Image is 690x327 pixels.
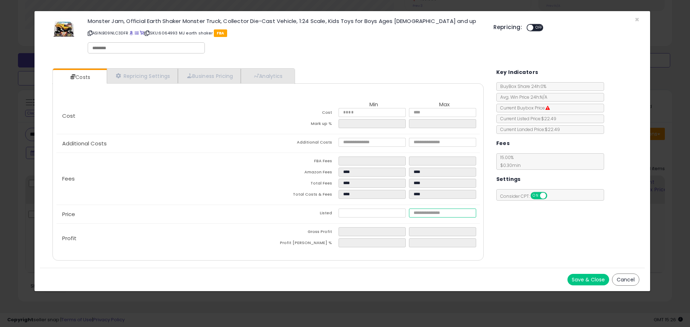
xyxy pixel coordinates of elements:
[497,154,521,168] span: 15.00 %
[268,190,339,201] td: Total Costs & Fees
[497,193,557,199] span: Consider CPT:
[409,102,479,108] th: Max
[497,162,521,168] span: $0.30 min
[635,14,639,25] span: ×
[612,274,639,286] button: Cancel
[56,176,268,182] p: Fees
[496,68,538,77] h5: Key Indicators
[107,69,178,83] a: Repricing Settings
[241,69,294,83] a: Analytics
[533,25,545,31] span: OFF
[497,105,550,111] span: Current Buybox Price:
[497,83,546,89] span: BuyBox Share 24h: 0%
[53,70,106,84] a: Costs
[268,138,339,149] td: Additional Costs
[140,30,144,36] a: Your listing only
[214,29,227,37] span: FBA
[135,30,139,36] a: All offer listings
[497,116,556,122] span: Current Listed Price: $22.49
[178,69,241,83] a: Business Pricing
[268,157,339,168] td: FBA Fees
[53,18,75,40] img: 513tYB8nIVL._SL60_.jpg
[497,126,560,132] span: Current Landed Price: $22.49
[567,274,609,285] button: Save & Close
[268,179,339,190] td: Total Fees
[88,27,483,39] p: ASIN: B09NLC3DFR | SKU: 6064993 MJ earth shaker
[531,193,540,199] span: ON
[546,193,557,199] span: OFF
[268,238,339,249] td: Profit [PERSON_NAME] %
[496,139,510,148] h5: Fees
[493,24,522,30] h5: Repricing:
[546,106,550,110] i: Suppressed Buy Box
[268,227,339,238] td: Gross Profit
[129,30,133,36] a: BuyBox page
[497,94,547,100] span: Avg. Win Price 24h: N/A
[56,113,268,119] p: Cost
[496,175,521,184] h5: Settings
[268,108,339,119] td: Cost
[268,119,339,130] td: Mark up %
[268,168,339,179] td: Amazon Fees
[339,102,409,108] th: Min
[88,18,483,24] h3: Monster Jam, Official Earth Shaker Monster Truck, Collector Die-Cast Vehicle, 1:24 Scale, Kids To...
[268,209,339,220] td: Listed
[56,235,268,241] p: Profit
[56,141,268,146] p: Additional Costs
[56,211,268,217] p: Price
